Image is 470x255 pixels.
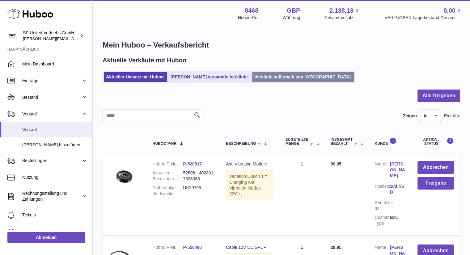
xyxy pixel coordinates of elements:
[153,245,183,250] dt: Huboo P-Nr.
[417,137,454,146] div: Aktion / Status
[153,185,183,197] dt: Reihenfolge der Kanäle
[226,245,273,250] div: Cable 12V DC SPC+
[109,161,140,192] img: AntiVibrationModule_blk_plus.jpg
[331,245,341,250] span: 29,95
[168,72,251,82] a: [PERSON_NAME] versandte Verkäufe.
[390,161,405,179] a: [PERSON_NAME]
[23,36,124,41] span: [PERSON_NAME][EMAIL_ADDRESS][DOMAIN_NAME]
[226,170,273,200] div: Variation:
[286,138,308,146] span: ZUGETEILTE Menge
[22,142,88,148] span: [PERSON_NAME] hinzufügen.
[7,232,85,243] a: Abmelden
[22,94,81,100] span: Bestand
[183,161,202,166] a: P-520517
[183,170,214,182] dd: 52808 - 4028017528085
[238,15,259,21] div: Huboo Ref
[443,6,455,15] span: 0,00
[153,161,183,167] dt: Huboo P-Nr.
[384,15,463,21] span: VERFÜGBAR Lagerbestand Gesamt
[153,142,176,146] span: Huboo P-Nr
[22,158,81,164] span: Bestellungen
[403,113,417,119] label: Zeigen
[245,6,259,15] strong: 8468
[7,31,17,40] img: tim@sp-united.com
[444,113,460,119] span: Einträge
[417,177,454,190] button: Freigabe
[390,215,405,226] dd: B2C
[23,30,78,42] div: SP United Vertriebs GmbH
[375,183,390,197] dt: Postleitzahl
[22,111,81,117] span: Verkauf
[375,200,390,211] dt: Benutzer-ID
[417,90,460,102] button: Alle freigeben
[375,137,405,146] div: Kunde
[390,183,405,195] a: S71 5SB
[331,161,341,166] span: 99,95
[226,161,273,167] div: Anti Vibration Module
[22,174,88,180] span: Nutzung
[324,6,360,21] a: 2.138,13 Gesamtumsatz
[153,170,183,182] dt: Aktueller Bezeichner
[287,6,300,15] strong: GBP
[103,40,460,50] h1: Mein Huboo – Verkaufsbericht
[283,15,300,21] div: Währung
[417,161,454,174] button: Abbrechen
[331,138,353,146] span: Insgesamt bezahlt
[375,215,390,226] dt: Customer Type
[22,212,88,218] span: Tickets
[279,155,324,235] td: 1
[22,190,81,202] span: Rechnungsstellung und Zahlungen
[229,174,267,196] span: Option 1 = Charging Anti Vibration Module SPC+;
[375,161,390,180] dt: Name
[252,72,354,82] a: Verkäufe außerhalb von [GEOGRAPHIC_DATA].
[324,15,360,21] span: Gesamtumsatz
[104,72,167,82] a: Aktueller Umsatz mit Huboo.
[22,127,88,133] span: Verkauf
[226,142,256,146] span: Beschreibung
[103,56,186,65] h2: Aktuelle Verkäufe mit Huboo
[22,78,81,84] span: Einträge
[183,245,202,250] a: P-520490
[183,185,214,197] dd: UK29765
[329,6,354,15] span: 2.138,13
[22,61,88,67] span: Mein Dashboard
[384,6,463,21] a: 0,00 VERFÜGBAR Lagerbestand Gesamt
[22,229,88,235] span: Kanäle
